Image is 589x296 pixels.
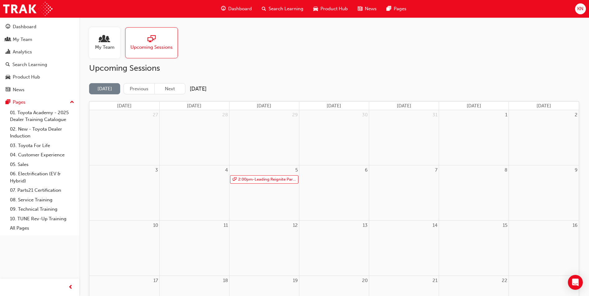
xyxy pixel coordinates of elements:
[262,5,266,13] span: search-icon
[6,74,10,80] span: car-icon
[6,49,10,55] span: chart-icon
[2,96,77,108] button: Pages
[467,103,481,109] span: [DATE]
[7,108,77,124] a: 01. Toyota Academy - 2025 Dealer Training Catalogue
[6,37,10,43] span: people-icon
[299,110,369,165] td: July 30, 2025
[89,165,159,220] td: August 3, 2025
[535,102,552,110] a: Saturday
[568,275,583,290] div: Open Intercom Messenger
[70,98,74,106] span: up-icon
[369,220,439,276] td: August 14, 2025
[13,36,32,43] div: My Team
[13,99,25,106] div: Pages
[2,59,77,70] a: Search Learning
[327,103,341,109] span: [DATE]
[292,221,299,230] a: August 12, 2025
[7,186,77,195] a: 07. Parts21 Certification
[6,24,10,30] span: guage-icon
[361,221,369,230] a: August 13, 2025
[221,110,229,120] a: July 28, 2025
[2,71,77,83] a: Product Hub
[320,5,348,12] span: Product Hub
[369,165,439,220] td: August 7, 2025
[7,160,77,169] a: 05. Sales
[12,61,47,68] div: Search Learning
[7,150,77,160] a: 04. Customer Experience
[116,102,133,110] a: Sunday
[238,176,297,183] span: 2:00pm - Leading Reignite Part 2 - Virtual Classroom
[229,220,299,276] td: August 12, 2025
[152,110,159,120] a: July 27, 2025
[233,176,237,183] span: sessionType_ONLINE_URL-icon
[216,2,257,15] a: guage-iconDashboard
[7,124,77,141] a: 02. New - Toyota Dealer Induction
[571,221,579,230] a: August 16, 2025
[3,2,52,16] img: Trak
[13,48,32,56] div: Analytics
[101,35,109,44] span: people-icon
[159,165,229,220] td: August 4, 2025
[89,220,159,276] td: August 10, 2025
[154,83,185,95] button: Next
[228,5,252,12] span: Dashboard
[159,220,229,276] td: August 11, 2025
[7,223,77,233] a: All Pages
[509,220,579,276] td: August 16, 2025
[365,5,377,12] span: News
[224,165,229,175] a: August 4, 2025
[397,103,411,109] span: [DATE]
[394,5,406,12] span: Pages
[501,221,509,230] a: August 15, 2025
[431,110,439,120] a: July 31, 2025
[358,5,362,13] span: news-icon
[439,165,509,220] td: August 8, 2025
[124,83,155,95] button: Previous
[7,169,77,186] a: 06. Electrification (EV & Hybrid)
[256,102,273,110] a: Tuesday
[361,110,369,120] a: July 30, 2025
[291,110,299,120] a: July 29, 2025
[257,2,308,15] a: search-iconSearch Learning
[187,103,202,109] span: [DATE]
[89,83,120,95] button: [DATE]
[125,27,183,58] a: Upcoming Sessions
[13,74,40,81] div: Product Hub
[573,110,579,120] a: August 2, 2025
[13,86,25,93] div: News
[382,2,411,15] a: pages-iconPages
[229,110,299,165] td: July 29, 2025
[299,165,369,220] td: August 6, 2025
[294,165,299,175] a: August 5, 2025
[6,100,10,105] span: pages-icon
[501,276,509,285] a: August 22, 2025
[2,84,77,96] a: News
[7,141,77,150] a: 03. Toyota For Life
[6,62,10,68] span: search-icon
[13,23,36,30] div: Dashboard
[2,20,77,96] button: DashboardMy TeamAnalyticsSearch LearningProduct HubNews
[2,34,77,45] a: My Team
[222,276,229,285] a: August 18, 2025
[186,102,203,110] a: Monday
[2,21,77,33] a: Dashboard
[159,110,229,165] td: July 28, 2025
[7,195,77,205] a: 08. Service Training
[222,221,229,230] a: August 11, 2025
[152,276,159,285] a: August 17, 2025
[537,103,551,109] span: [DATE]
[465,102,483,110] a: Friday
[292,276,299,285] a: August 19, 2025
[431,221,439,230] a: August 14, 2025
[130,44,173,51] span: Upcoming Sessions
[503,165,509,175] a: August 8, 2025
[269,5,303,12] span: Search Learning
[68,284,73,291] span: prev-icon
[509,165,579,220] td: August 9, 2025
[509,110,579,165] td: August 2, 2025
[152,221,159,230] a: August 10, 2025
[147,35,156,44] span: sessionType_ONLINE_URL-icon
[7,214,77,224] a: 10. TUNE Rev-Up Training
[573,165,579,175] a: August 9, 2025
